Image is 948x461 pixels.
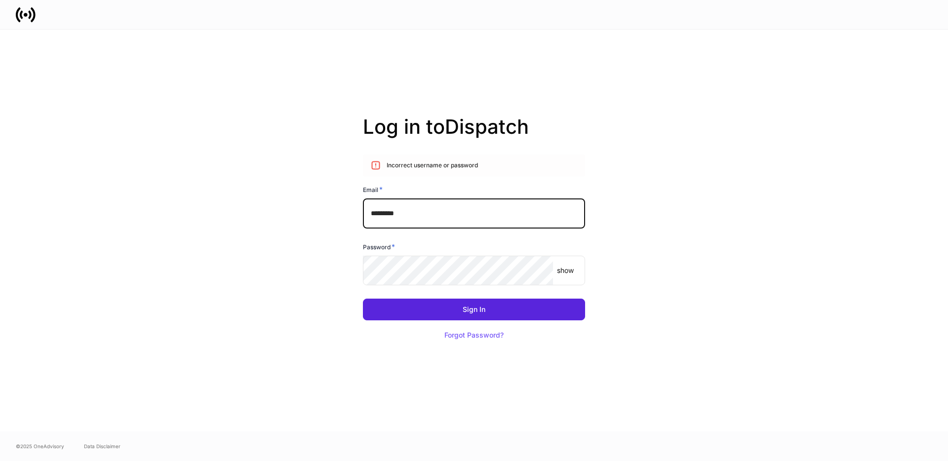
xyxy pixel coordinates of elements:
[387,157,478,174] div: Incorrect username or password
[363,242,395,252] h6: Password
[16,442,64,450] span: © 2025 OneAdvisory
[557,266,574,275] p: show
[363,115,585,154] h2: Log in to Dispatch
[432,324,516,346] button: Forgot Password?
[363,299,585,320] button: Sign In
[444,332,504,339] div: Forgot Password?
[463,306,485,313] div: Sign In
[84,442,120,450] a: Data Disclaimer
[363,185,383,194] h6: Email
